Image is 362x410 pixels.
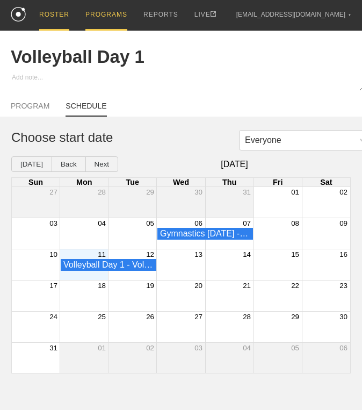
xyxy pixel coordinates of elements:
span: Thu [222,178,236,186]
div: Volleyball Day 1 - Volleyball - Players [63,260,154,270]
button: 24 [49,313,57,321]
button: Back [52,156,86,172]
button: 06 [194,219,202,227]
button: 17 [49,282,57,290]
span: Sun [28,178,43,186]
button: 01 [291,188,299,196]
span: Wed [173,178,189,186]
img: logo [11,7,26,21]
button: 13 [194,250,202,258]
button: 31 [49,344,57,352]
button: 05 [146,219,154,227]
button: 10 [49,250,57,258]
h1: Choose start date [11,130,362,145]
button: 23 [339,282,347,290]
button: 16 [339,250,347,258]
span: [DATE] [118,160,351,169]
button: 30 [194,188,202,196]
button: 15 [291,250,299,258]
button: 09 [339,219,347,227]
span: Sat [320,178,332,186]
span: Mon [76,178,92,186]
button: 08 [291,219,299,227]
a: PROGRAM [11,102,49,116]
a: SCHEDULE [66,102,106,117]
button: 28 [98,188,106,196]
button: Next [85,156,118,172]
button: 18 [98,282,106,290]
button: 01 [98,344,106,352]
div: ▼ [348,12,351,18]
button: 14 [243,250,251,258]
button: 02 [146,344,154,352]
span: Fri [273,178,283,186]
div: Month View [11,177,351,373]
button: 12 [146,250,154,258]
button: 29 [146,188,154,196]
button: 11 [98,250,106,258]
button: 22 [291,282,299,290]
button: 07 [243,219,251,227]
div: Gymnastics Wednesday - Gymnastics - Gymnasts [160,229,250,239]
button: 25 [98,313,106,321]
button: 20 [194,282,202,290]
iframe: Chat Widget [169,285,362,410]
div: Everyone [245,135,281,145]
button: 02 [339,188,347,196]
span: Tue [126,178,140,186]
button: 31 [243,188,251,196]
button: [DATE] [11,156,52,172]
button: 21 [243,282,251,290]
button: 04 [98,219,106,227]
button: 19 [146,282,154,290]
button: 26 [146,313,154,321]
button: 03 [49,219,57,227]
button: 27 [49,188,57,196]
